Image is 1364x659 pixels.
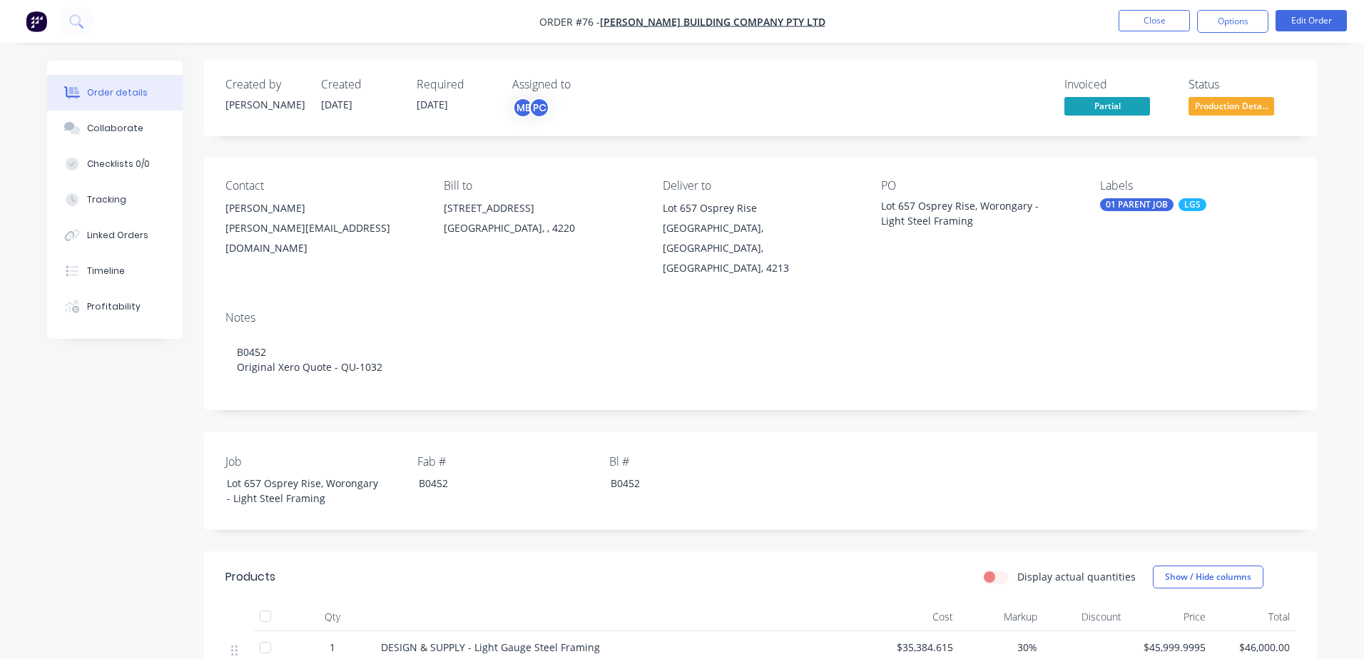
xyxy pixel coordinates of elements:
button: MEPC [512,97,550,118]
label: Bl # [609,453,788,470]
label: Fab # [417,453,596,470]
button: Show / Hide columns [1153,566,1263,588]
div: Created by [225,78,304,91]
div: Price [1127,603,1211,631]
button: Linked Orders [47,218,183,253]
div: PC [529,97,550,118]
span: $35,384.615 [880,640,953,655]
span: 1 [330,640,335,655]
div: Markup [959,603,1043,631]
div: Status [1189,78,1296,91]
span: [DATE] [417,98,448,111]
img: Factory [26,11,47,32]
div: Notes [225,311,1296,325]
div: [STREET_ADDRESS] [444,198,639,218]
div: [GEOGRAPHIC_DATA], , 4220 [444,218,639,238]
span: [DATE] [321,98,352,111]
button: Edit Order [1276,10,1347,31]
div: Lot 657 Osprey Rise, Worongary - Light Steel Framing [881,198,1059,228]
button: Timeline [47,253,183,289]
div: ME [512,97,534,118]
div: Lot 657 Osprey Rise[GEOGRAPHIC_DATA], [GEOGRAPHIC_DATA], [GEOGRAPHIC_DATA], 4213 [663,198,858,278]
span: Production Deta... [1189,97,1274,115]
div: Order details [87,86,148,99]
div: [PERSON_NAME] [225,97,304,112]
div: Discount [1043,603,1127,631]
button: Options [1197,10,1268,33]
div: 01 PARENT JOB [1100,198,1174,211]
div: [PERSON_NAME] [225,198,421,218]
div: LGS [1179,198,1206,211]
div: Required [417,78,495,91]
div: Linked Orders [87,229,148,242]
div: PO [881,179,1077,193]
div: Bill to [444,179,639,193]
span: DESIGN & SUPPLY - Light Gauge Steel Framing [381,640,600,654]
div: Lot 657 Osprey Rise [663,198,858,218]
div: [STREET_ADDRESS][GEOGRAPHIC_DATA], , 4220 [444,198,639,244]
button: Production Deta... [1189,97,1274,118]
button: Collaborate [47,111,183,146]
div: Qty [290,603,375,631]
div: Tracking [87,193,126,206]
div: Contact [225,179,421,193]
div: [PERSON_NAME][EMAIL_ADDRESS][DOMAIN_NAME] [225,218,421,258]
button: Checklists 0/0 [47,146,183,182]
div: B0452 Original Xero Quote - QU-1032 [225,330,1296,389]
div: [PERSON_NAME][PERSON_NAME][EMAIL_ADDRESS][DOMAIN_NAME] [225,198,421,258]
div: Products [225,568,275,586]
div: B0452 [407,473,586,494]
a: [PERSON_NAME] Building Company Pty Ltd [600,15,825,29]
div: Invoiced [1064,78,1171,91]
span: $45,999.9995 [1133,640,1206,655]
div: Created [321,78,399,91]
div: Timeline [87,265,125,277]
div: [GEOGRAPHIC_DATA], [GEOGRAPHIC_DATA], [GEOGRAPHIC_DATA], 4213 [663,218,858,278]
div: Deliver to [663,179,858,193]
button: Close [1119,10,1190,31]
span: 30% [965,640,1037,655]
div: Cost [875,603,959,631]
button: Order details [47,75,183,111]
button: Profitability [47,289,183,325]
div: Profitability [87,300,141,313]
div: Lot 657 Osprey Rise, Worongary - Light Steel Framing [215,473,394,509]
div: Assigned to [512,78,655,91]
div: Collaborate [87,122,143,135]
span: Partial [1064,97,1150,115]
span: Order #76 - [539,15,600,29]
span: $46,000.00 [1217,640,1290,655]
div: B0452 [599,473,778,494]
button: Tracking [47,182,183,218]
label: Job [225,453,404,470]
div: Total [1211,603,1296,631]
label: Display actual quantities [1017,569,1136,584]
div: Checklists 0/0 [87,158,150,170]
div: Labels [1100,179,1296,193]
